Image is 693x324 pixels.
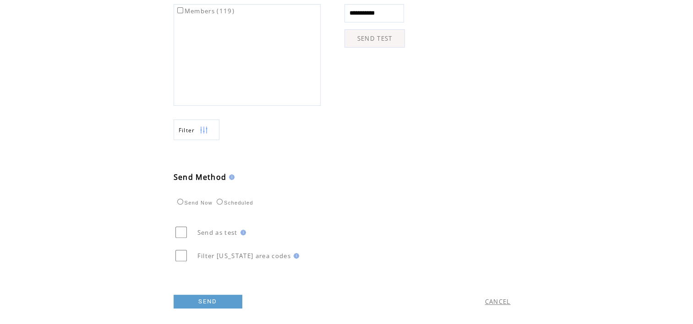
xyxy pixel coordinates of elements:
a: Filter [174,119,219,140]
a: SEND [174,295,242,308]
label: Scheduled [214,200,253,205]
span: Filter [US_STATE] area codes [197,252,291,260]
img: help.gif [291,253,299,259]
span: Show filters [179,126,195,134]
span: Send as test [197,228,238,237]
input: Scheduled [217,199,223,205]
img: help.gif [238,230,246,235]
label: Members (119) [175,7,235,15]
label: Send Now [175,200,213,205]
a: CANCEL [485,297,511,306]
a: SEND TEST [344,29,405,48]
img: filters.png [200,120,208,140]
input: Send Now [177,199,183,205]
img: help.gif [226,174,235,180]
span: Send Method [174,172,227,182]
input: Members (119) [177,7,183,13]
